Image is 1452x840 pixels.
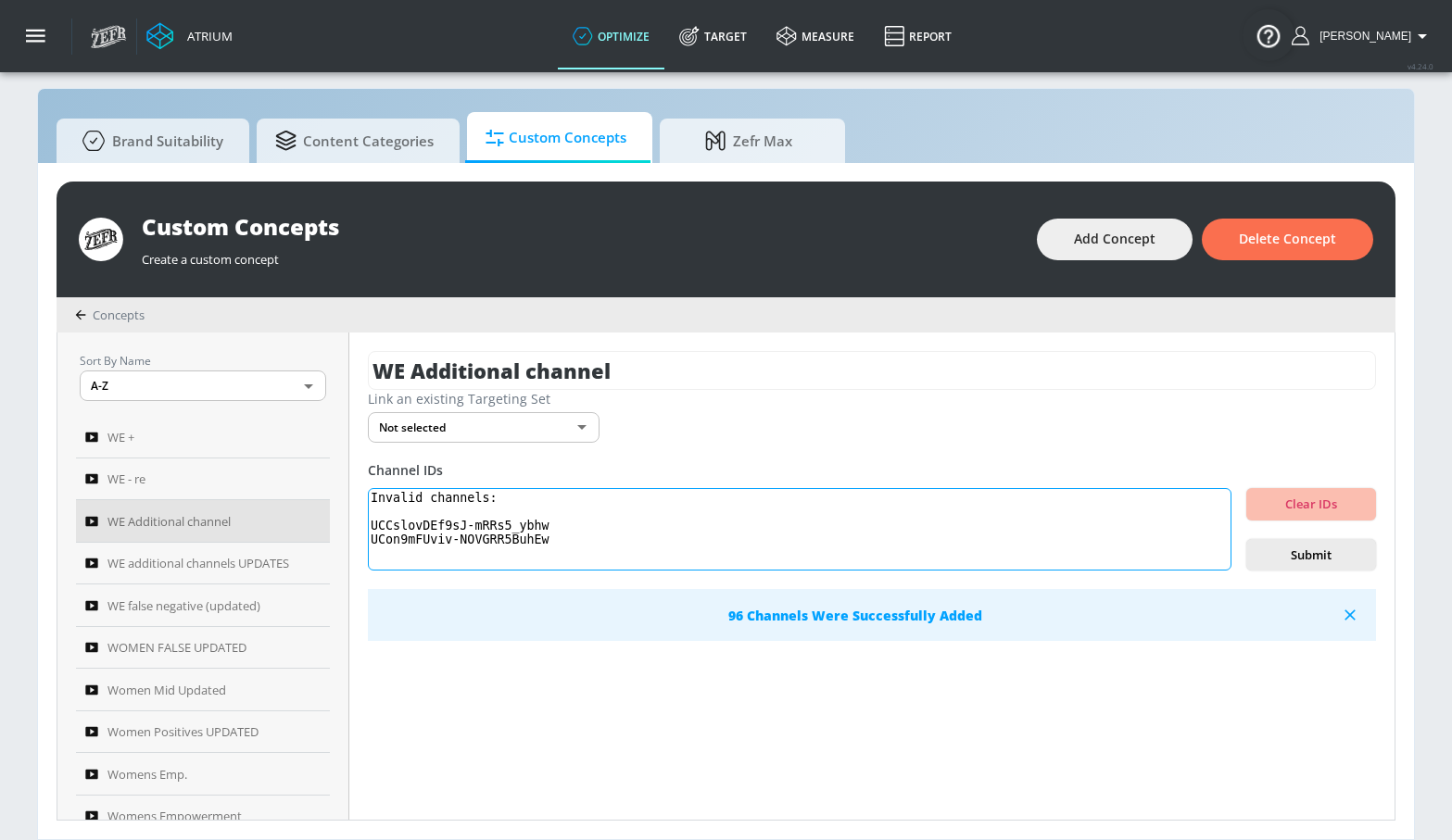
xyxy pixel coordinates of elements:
a: WE false negative (updated) [76,584,330,627]
a: WE Additional channel [76,500,330,543]
a: Womens Empowerment [76,796,330,838]
textarea: Invalid channels: UCCslovDEf9sJ-mRRs5_ybhw UCon9mFUviv-NOVGRR5BuhEw [368,488,1231,571]
div: Link an existing Targeting Set [368,390,1376,407]
a: Atrium [146,22,233,50]
a: WE + [76,416,330,458]
a: Women Mid Updated [76,669,330,711]
div: Custom Concepts [142,211,1018,242]
span: WE additional channels UPDATES [107,552,289,574]
a: Women Positives UPDATED [76,711,330,754]
button: Submit [1246,539,1376,571]
span: Delete Concept [1239,228,1336,251]
a: WE - re [76,458,330,501]
button: Delete Concept [1202,219,1373,260]
span: WE Additional channel [107,510,231,533]
button: [PERSON_NAME] [1292,25,1433,47]
span: Custom Concepts [486,116,626,160]
span: 96 Channels Were Successfully Added [377,607,1333,624]
div: Not selected [368,412,600,443]
span: Zefr Max [678,119,819,163]
button: Add Concept [1037,219,1193,260]
a: Womens Emp. [76,753,330,796]
span: Womens Emp. [107,763,187,785]
a: measure [762,3,869,69]
div: A-Z [80,370,326,401]
span: WE false negative (updated) [107,595,260,617]
span: WE - re [107,468,145,490]
div: Concepts [75,307,145,323]
span: v 4.24.0 [1408,61,1433,71]
a: Target [664,3,762,69]
button: Clear IDs [1246,488,1376,520]
button: Open Resource Center [1243,9,1294,61]
span: Brand Suitability [75,119,223,163]
span: Women Positives UPDATED [107,721,259,743]
span: Add Concept [1074,228,1155,251]
span: login as: aracely.alvarenga@zefr.com [1312,30,1411,43]
span: Submit [1261,545,1361,566]
span: WE + [107,426,134,448]
span: Womens Empowerment [107,805,242,827]
a: Report [869,3,966,69]
span: WOMEN FALSE UPDATED [107,636,246,658]
span: Content Categories [275,119,434,163]
div: Create a custom concept [142,242,1018,268]
span: Women Mid Updated [107,679,226,701]
p: Sort By Name [80,351,326,370]
span: Concepts [93,307,145,323]
span: Clear IDs [1261,494,1361,515]
div: Atrium [180,28,233,44]
div: Channel IDs [368,461,1376,479]
a: WOMEN FALSE UPDATED [76,627,330,670]
a: optimize [558,3,664,69]
a: WE additional channels UPDATES [76,543,330,585]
